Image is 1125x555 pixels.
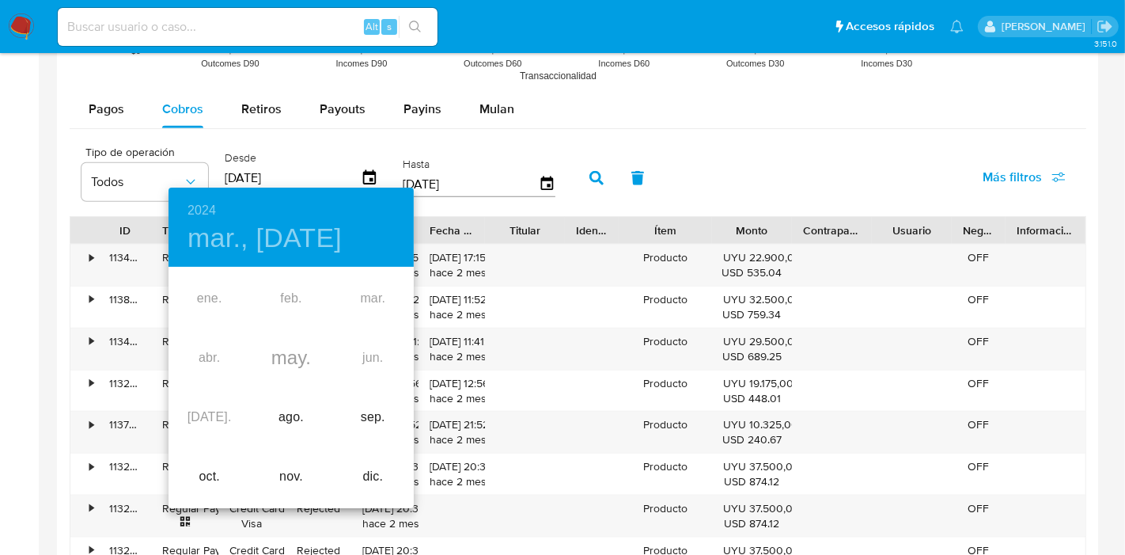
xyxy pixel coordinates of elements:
div: sep. [332,388,414,447]
div: ago. [250,388,331,447]
div: oct. [169,447,250,507]
div: nov. [250,447,331,507]
button: mar., [DATE] [187,222,342,255]
div: dic. [332,447,414,507]
button: 2024 [187,200,216,222]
